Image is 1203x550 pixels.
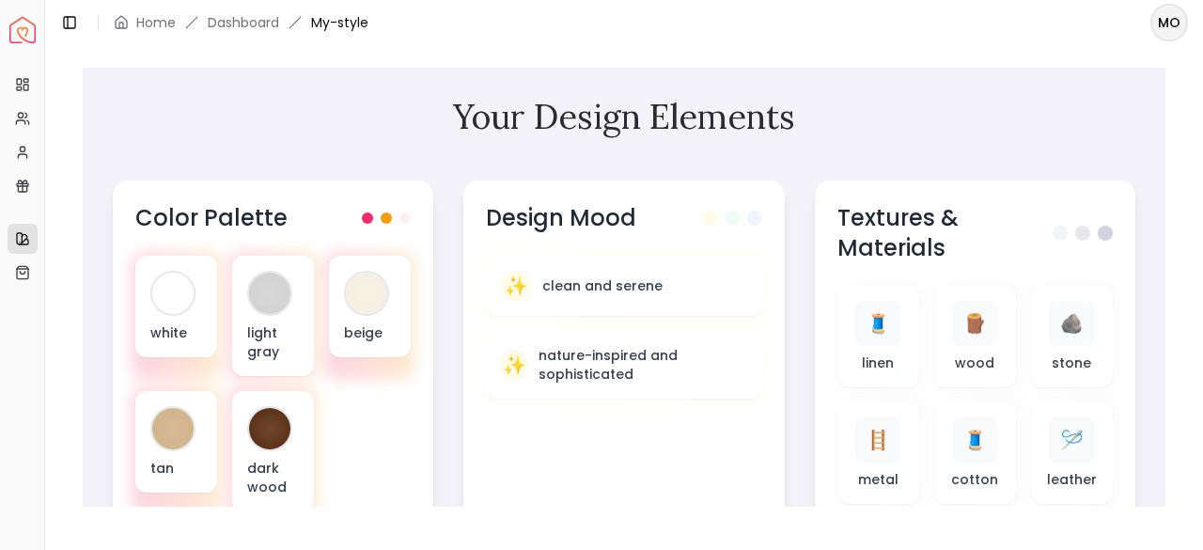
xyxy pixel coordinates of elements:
span: ✨ [503,352,526,378]
p: metal [858,470,898,489]
p: cotton [951,470,998,489]
span: My-style [311,13,368,32]
p: light gray [247,323,299,361]
h3: Color Palette [135,203,288,233]
p: leather [1047,470,1097,489]
p: white [150,323,202,342]
h2: Your Design Elements [113,98,1135,135]
a: Home [136,13,176,32]
h3: Design Mood [486,203,636,233]
p: nature-inspired and sophisticated [539,346,746,384]
img: Spacejoy Logo [9,17,36,43]
p: linen [862,354,894,372]
p: tan [150,459,202,478]
span: 🪵 [963,310,987,337]
p: clean and serene [542,276,663,295]
p: dark wood [247,459,299,496]
span: 🧵 [867,310,890,337]
p: stone [1052,354,1091,372]
span: 🪜 [867,427,890,453]
nav: breadcrumb [114,13,368,32]
span: 🪨 [1060,310,1084,337]
p: beige [344,323,396,342]
span: 🧵 [963,427,987,453]
span: ✨ [505,273,528,299]
h3: Textures & Materials [837,203,1053,263]
p: wood [955,354,994,372]
span: MO [1152,6,1186,39]
button: MO [1150,4,1188,41]
span: 🪡 [1060,427,1084,453]
a: Dashboard [208,13,279,32]
a: Spacejoy [9,17,36,43]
